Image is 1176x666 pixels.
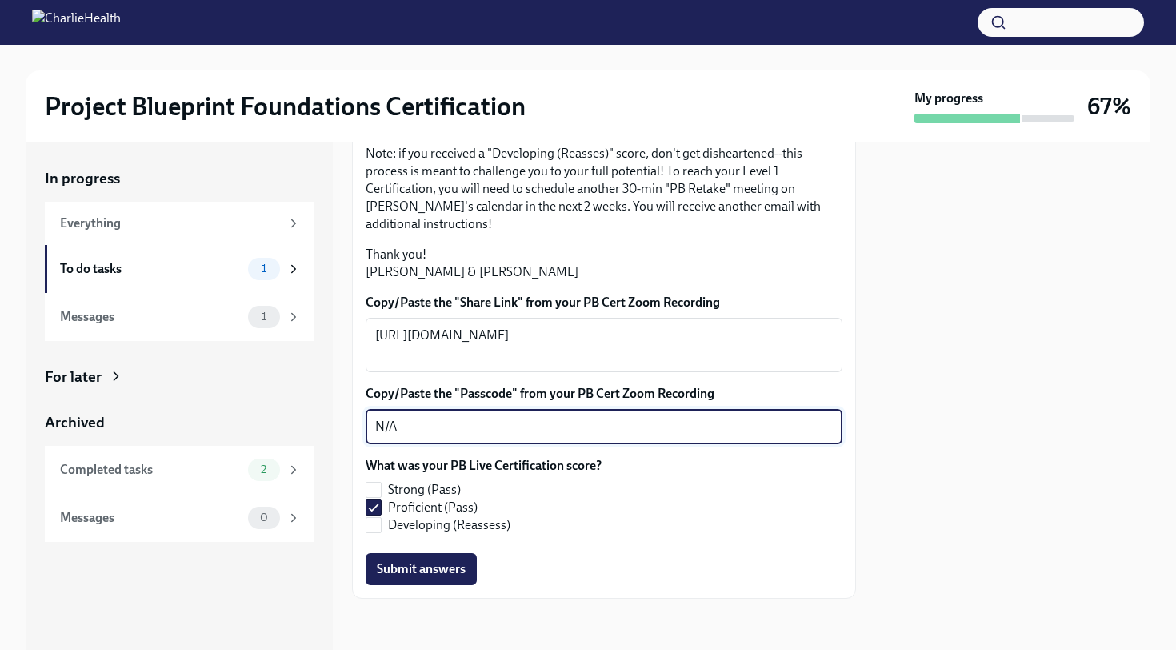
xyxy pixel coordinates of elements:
[366,294,842,311] label: Copy/Paste the "Share Link" from your PB Cert Zoom Recording
[366,457,602,475] label: What was your PB Live Certification score?
[377,561,466,577] span: Submit answers
[366,385,842,403] label: Copy/Paste the "Passcode" from your PB Cert Zoom Recording
[60,308,242,326] div: Messages
[45,293,314,341] a: Messages1
[366,553,477,585] button: Submit answers
[60,215,280,232] div: Everything
[45,367,314,387] a: For later
[388,499,478,516] span: Proficient (Pass)
[60,461,242,479] div: Completed tasks
[366,246,842,281] p: Thank you! [PERSON_NAME] & [PERSON_NAME]
[45,412,314,433] a: Archived
[388,481,461,499] span: Strong (Pass)
[45,494,314,542] a: Messages0
[32,10,121,35] img: CharlieHealth
[60,260,242,278] div: To do tasks
[914,90,983,107] strong: My progress
[45,245,314,293] a: To do tasks1
[45,446,314,494] a: Completed tasks2
[252,311,276,323] span: 1
[60,509,242,527] div: Messages
[366,145,842,233] p: Note: if you received a "Developing (Reasses)" score, don't get disheartened--this process is mea...
[45,367,102,387] div: For later
[375,326,833,364] textarea: [URL][DOMAIN_NAME]
[252,263,276,275] span: 1
[45,202,314,245] a: Everything
[45,90,526,122] h2: Project Blueprint Foundations Certification
[1087,92,1131,121] h3: 67%
[45,168,314,189] a: In progress
[250,512,278,524] span: 0
[375,417,833,436] textarea: N/A
[388,516,510,534] span: Developing (Reassess)
[251,463,276,475] span: 2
